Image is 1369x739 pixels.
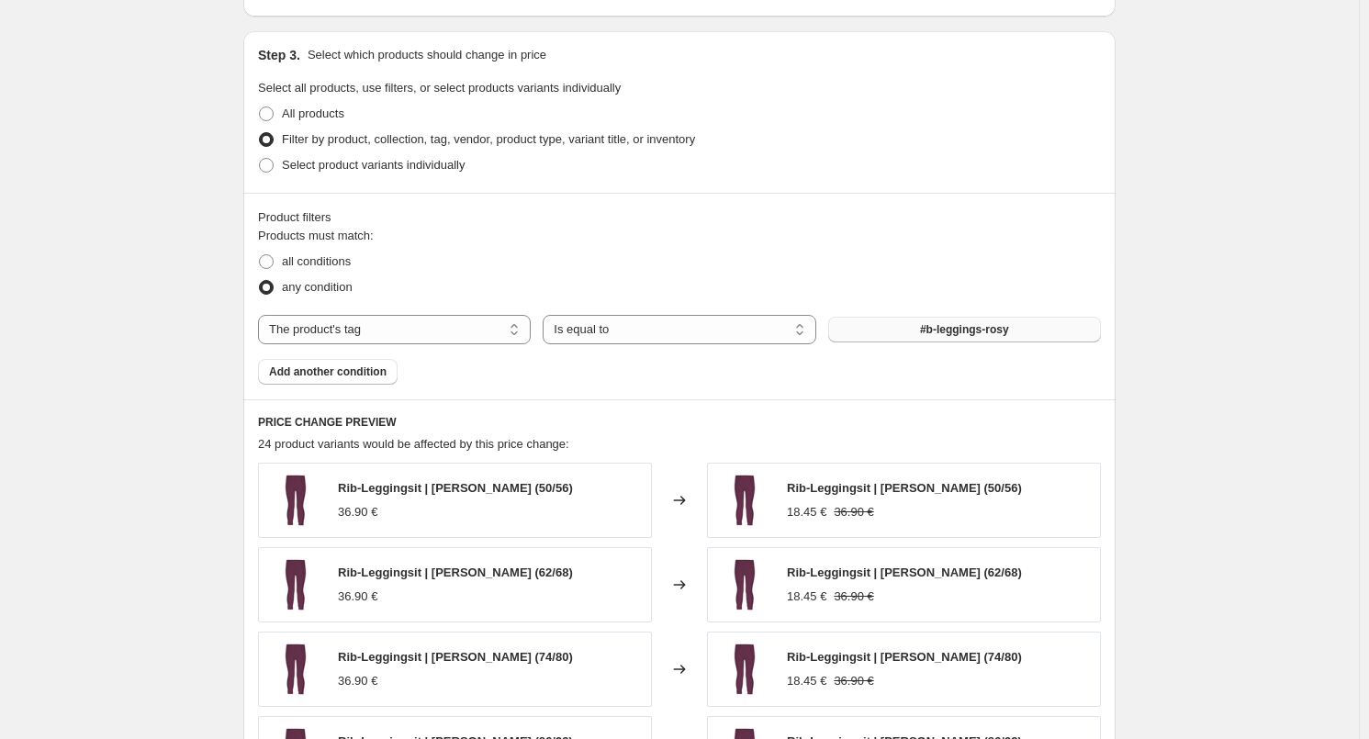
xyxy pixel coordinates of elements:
span: Rib-Leggingsit | [PERSON_NAME] (74/80) [787,650,1022,664]
strike: 36.90 € [834,503,873,521]
h2: Step 3. [258,46,300,64]
span: Rib-Leggingsit | [PERSON_NAME] (50/56) [338,481,573,495]
div: 18.45 € [787,503,826,521]
span: Add another condition [269,364,387,379]
span: All products [282,106,344,120]
span: Rib-Leggingsit | [PERSON_NAME] (50/56) [787,481,1022,495]
strike: 36.90 € [834,672,873,690]
span: any condition [282,280,353,294]
div: 36.90 € [338,503,377,521]
h6: PRICE CHANGE PREVIEW [258,415,1101,430]
div: 18.45 € [787,588,826,606]
button: #b-leggings-rosy [828,317,1101,342]
div: 36.90 € [338,588,377,606]
span: all conditions [282,254,351,268]
button: Add another condition [258,359,398,385]
span: Rib-Leggingsit | [PERSON_NAME] (62/68) [787,565,1022,579]
div: 36.90 € [338,672,377,690]
img: rib-leggingsit-berry-housut-urban-story-473030_80x.jpg [717,642,772,697]
strike: 36.90 € [834,588,873,606]
img: rib-leggingsit-berry-housut-urban-story-473030_80x.jpg [268,473,323,528]
div: Product filters [258,208,1101,227]
span: Select product variants individually [282,158,465,172]
span: 24 product variants would be affected by this price change: [258,437,569,451]
span: Filter by product, collection, tag, vendor, product type, variant title, or inventory [282,132,695,146]
img: rib-leggingsit-berry-housut-urban-story-473030_80x.jpg [717,557,772,612]
img: rib-leggingsit-berry-housut-urban-story-473030_80x.jpg [717,473,772,528]
span: Rib-Leggingsit | [PERSON_NAME] (74/80) [338,650,573,664]
div: 18.45 € [787,672,826,690]
span: Select all products, use filters, or select products variants individually [258,81,621,95]
p: Select which products should change in price [308,46,546,64]
span: Rib-Leggingsit | [PERSON_NAME] (62/68) [338,565,573,579]
span: Products must match: [258,229,374,242]
img: rib-leggingsit-berry-housut-urban-story-473030_80x.jpg [268,642,323,697]
img: rib-leggingsit-berry-housut-urban-story-473030_80x.jpg [268,557,323,612]
span: #b-leggings-rosy [920,322,1009,337]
